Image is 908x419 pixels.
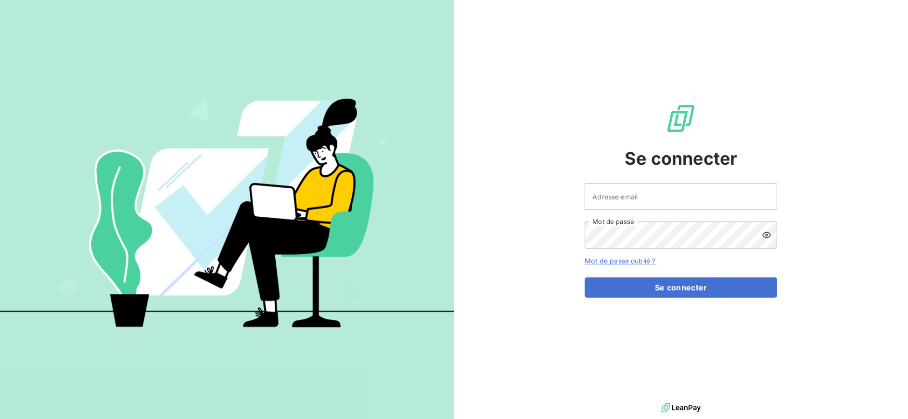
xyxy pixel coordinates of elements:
img: logo [661,401,701,415]
input: placeholder [585,183,777,210]
span: Se connecter [625,145,737,171]
a: Mot de passe oublié ? [585,257,655,265]
img: Logo LeanPay [665,103,696,134]
button: Se connecter [585,277,777,298]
